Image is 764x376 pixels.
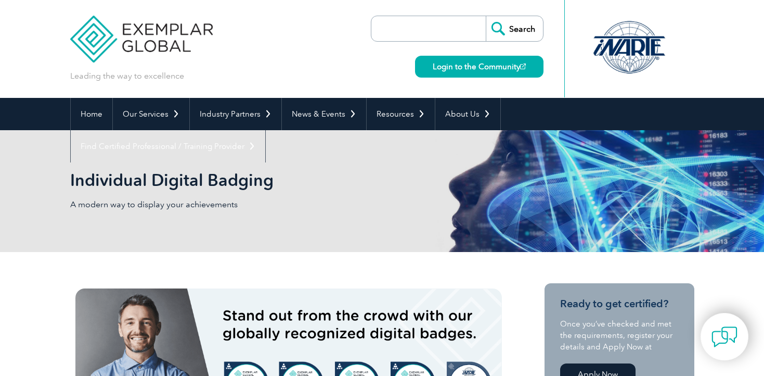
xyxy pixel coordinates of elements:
[711,324,737,350] img: contact-chat.png
[367,98,435,130] a: Resources
[560,318,679,353] p: Once you’ve checked and met the requirements, register your details and Apply Now at
[435,98,500,130] a: About Us
[70,199,382,210] p: A modern way to display your achievements
[282,98,366,130] a: News & Events
[520,64,526,69] img: open_square.png
[70,172,507,189] h2: Individual Digital Badging
[71,98,112,130] a: Home
[415,56,543,78] a: Login to the Community
[71,130,265,162] a: Find Certified Professional / Training Provider
[560,297,679,310] h3: Ready to get certified?
[113,98,189,130] a: Our Services
[70,70,184,82] p: Leading the way to excellence
[190,98,281,130] a: Industry Partners
[486,16,543,41] input: Search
